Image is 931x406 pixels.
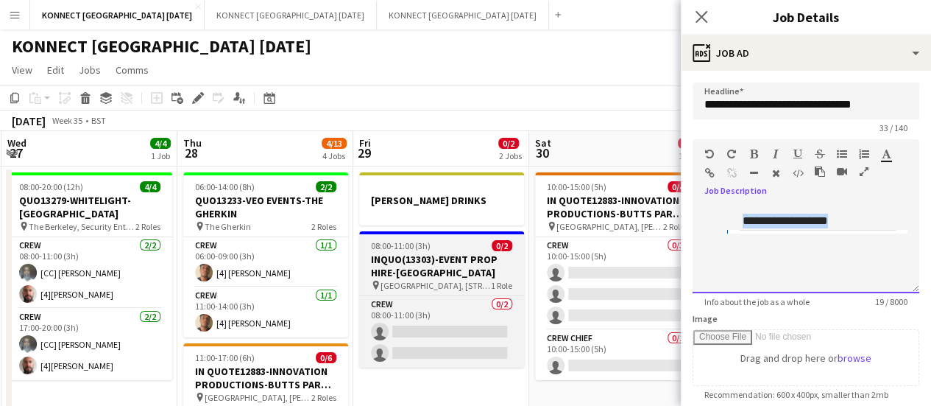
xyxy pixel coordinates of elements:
a: Jobs [73,60,107,80]
app-job-card: 10:00-15:00 (5h)0/4IN QUOTE12883-INNOVATION PRODUCTIONS-BUTTS PARK [GEOGRAPHIC_DATA] *OOT* [GEOGR... [535,172,700,380]
span: 2 Roles [135,221,160,232]
h3: Job Details [681,7,931,27]
button: Ordered List [859,148,869,160]
button: Redo [726,148,737,160]
span: 06:00-14:00 (8h) [195,181,255,192]
app-job-card: [PERSON_NAME] DRINKS [359,172,524,225]
span: Jobs [79,63,101,77]
button: Clear Formatting [771,167,781,179]
span: Sat [535,136,551,150]
button: Italic [771,148,781,160]
button: KONNECT [GEOGRAPHIC_DATA] [DATE] [205,1,377,29]
a: View [6,60,38,80]
span: 08:00-11:00 (3h) [371,240,431,251]
button: Unordered List [837,148,847,160]
div: 1 Job [679,150,698,161]
span: Comms [116,63,149,77]
div: 2 Jobs [499,150,522,161]
span: 4/4 [150,138,171,149]
span: 0/2 [498,138,519,149]
span: 08:00-20:00 (12h) [19,181,83,192]
app-job-card: 08:00-20:00 (12h)4/4QUO13279-WHITELIGHT-[GEOGRAPHIC_DATA] The Berkeley, Security Entrance , [STRE... [7,172,172,380]
span: 2/2 [316,181,336,192]
button: HTML Code [793,167,803,179]
app-card-role: Crew1/106:00-09:00 (3h)[4] [PERSON_NAME] [183,237,348,287]
button: Bold [748,148,759,160]
span: 1 Role [491,280,512,291]
span: 27 [5,144,26,161]
app-card-role: Crew Chief0/110:00-15:00 (5h) [535,330,700,380]
button: Fullscreen [859,166,869,178]
span: 0/4 [678,138,698,149]
span: Recommendation: 600 x 400px, smaller than 2mb [693,389,900,400]
app-card-role: Crew1/111:00-14:00 (3h)[4] [PERSON_NAME] [183,287,348,337]
button: Insert video [837,166,847,178]
div: BST [91,115,106,126]
span: [GEOGRAPHIC_DATA], [STREET_ADDRESS] [380,280,491,291]
button: Strikethrough [815,148,825,160]
button: Text Color [881,148,891,160]
h3: INQUO(13303)-EVENT PROP HIRE-[GEOGRAPHIC_DATA] [359,253,524,279]
app-card-role: Crew2/217:00-20:00 (3h)[CC] [PERSON_NAME][4][PERSON_NAME] [7,309,172,380]
span: [GEOGRAPHIC_DATA], [PERSON_NAME][STREET_ADDRESS] [556,221,663,232]
a: Edit [41,60,70,80]
div: Job Ad [681,35,931,71]
span: 4/13 [322,138,347,149]
span: 2 Roles [663,221,688,232]
span: Fri [359,136,371,150]
button: KONNECT [GEOGRAPHIC_DATA] [DATE] [30,1,205,29]
app-card-role: Crew2/208:00-11:00 (3h)[CC] [PERSON_NAME][4][PERSON_NAME] [7,237,172,309]
app-job-card: 06:00-14:00 (8h)2/2QUO13233-VEO EVENTS-THE GHERKIN The Gherkin2 RolesCrew1/106:00-09:00 (3h)[4] [... [183,172,348,337]
span: Info about the job as a whole [693,296,821,307]
button: Horizontal Line [748,167,759,179]
a: Comms [110,60,155,80]
div: 1 Job [151,150,170,161]
span: 30 [533,144,551,161]
span: Wed [7,136,26,150]
button: Undo [704,148,715,160]
h3: QUO13233-VEO EVENTS-THE GHERKIN [183,194,348,220]
span: 19 / 8000 [863,296,919,307]
span: 0/2 [492,240,512,251]
button: Insert Link [704,167,715,179]
span: View [12,63,32,77]
span: 28 [181,144,202,161]
span: 29 [357,144,371,161]
div: Message body [727,230,907,234]
button: Underline [793,148,803,160]
span: The Gherkin [205,221,251,232]
div: Message body [743,214,896,230]
span: 2 Roles [311,392,336,403]
span: 0/4 [668,181,688,192]
span: 2 Roles [311,221,336,232]
app-card-role: Crew0/310:00-15:00 (5h) [535,237,700,330]
span: 4/4 [140,181,160,192]
button: Paste as plain text [815,166,825,178]
h3: IN QUOTE12883-INNOVATION PRODUCTIONS-BUTTS PARK [GEOGRAPHIC_DATA] *OOT* [535,194,700,220]
span: Edit [47,63,64,77]
h3: IN QUOTE12883-INNOVATION PRODUCTIONS-BUTTS PARK [GEOGRAPHIC_DATA] *OOT* [183,365,348,391]
h3: QUO13279-WHITELIGHT-[GEOGRAPHIC_DATA] [7,194,172,220]
span: 0/6 [316,352,336,363]
button: KONNECT [GEOGRAPHIC_DATA] [DATE] [377,1,549,29]
span: 33 / 140 [868,122,919,133]
span: The Berkeley, Security Entrance , [STREET_ADDRESS] [29,221,135,232]
span: [GEOGRAPHIC_DATA], [PERSON_NAME][STREET_ADDRESS] [205,392,311,403]
div: 4 Jobs [322,150,346,161]
span: 11:00-17:00 (6h) [195,352,255,363]
span: Thu [183,136,202,150]
app-job-card: 08:00-11:00 (3h)0/2INQUO(13303)-EVENT PROP HIRE-[GEOGRAPHIC_DATA] [GEOGRAPHIC_DATA], [STREET_ADDR... [359,231,524,368]
div: [DATE] [12,113,46,128]
h1: KONNECT [GEOGRAPHIC_DATA] [DATE] [12,35,311,57]
span: 10:00-15:00 (5h) [547,181,606,192]
app-card-role: Crew0/208:00-11:00 (3h) [359,296,524,368]
span: Week 35 [49,115,85,126]
h3: [PERSON_NAME] DRINKS [359,194,524,207]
